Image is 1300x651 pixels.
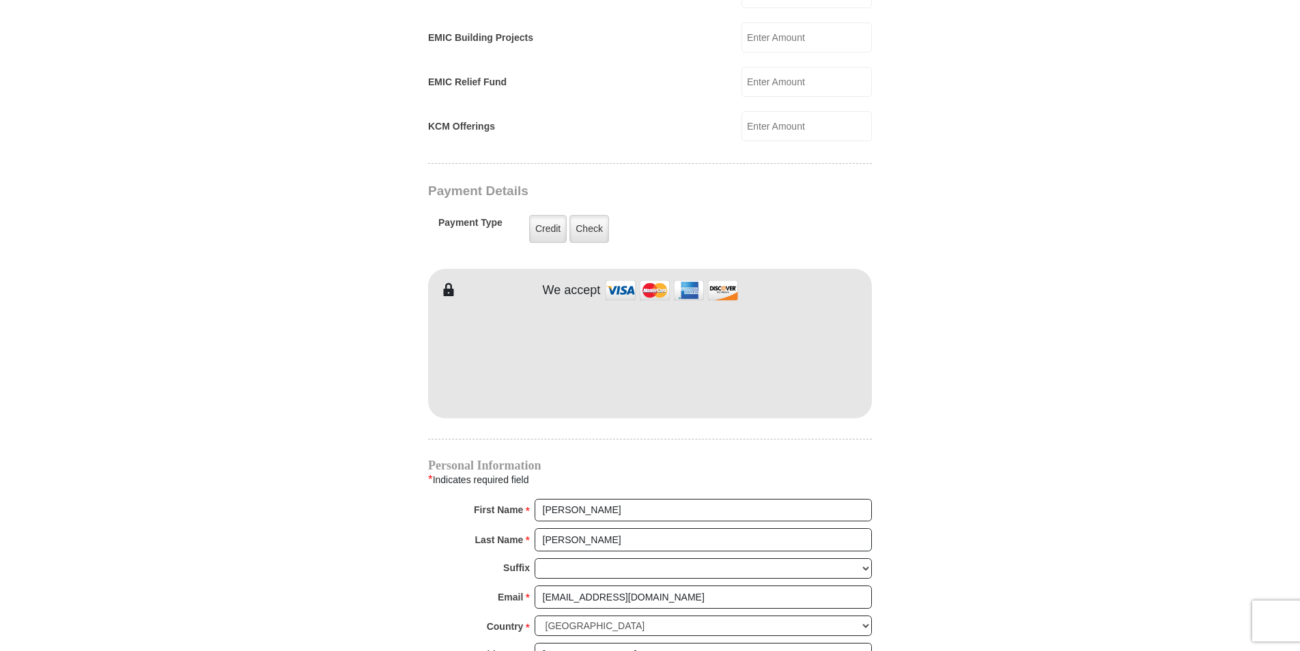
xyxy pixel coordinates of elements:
strong: First Name [474,500,523,519]
h3: Payment Details [428,184,776,199]
h4: We accept [543,283,601,298]
strong: Email [498,588,523,607]
input: Enter Amount [741,111,872,141]
label: Credit [529,215,567,243]
label: EMIC Building Projects [428,31,533,45]
div: Indicates required field [428,471,872,489]
label: EMIC Relief Fund [428,75,507,89]
strong: Last Name [475,530,524,549]
h5: Payment Type [438,217,503,235]
label: Check [569,215,609,243]
img: credit cards accepted [604,276,740,305]
input: Enter Amount [741,23,872,53]
h4: Personal Information [428,460,872,471]
strong: Country [487,617,524,636]
label: KCM Offerings [428,119,495,134]
strong: Suffix [503,558,530,577]
input: Enter Amount [741,67,872,97]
